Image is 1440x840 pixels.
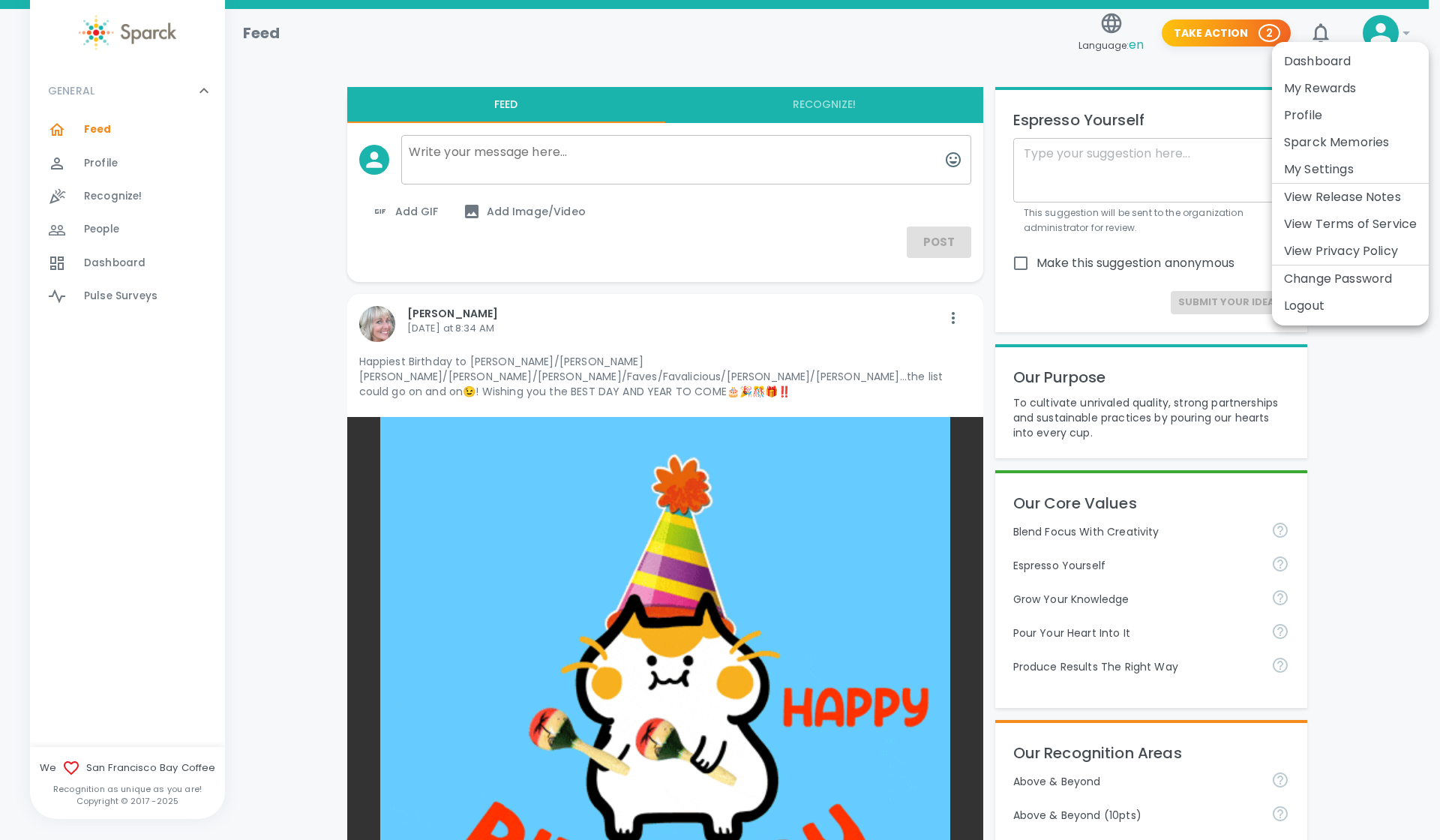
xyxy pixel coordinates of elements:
[1272,156,1429,183] li: My Settings
[1272,75,1429,102] li: My Rewards
[1284,215,1417,233] a: View Terms of Service
[1272,292,1429,319] li: Logout
[1284,242,1398,260] a: View Privacy Policy
[1272,129,1429,156] li: Sparck Memories
[1272,265,1429,292] li: Change Password
[1284,188,1401,206] a: View Release Notes
[1272,102,1429,129] li: Profile
[1272,48,1429,75] li: Dashboard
